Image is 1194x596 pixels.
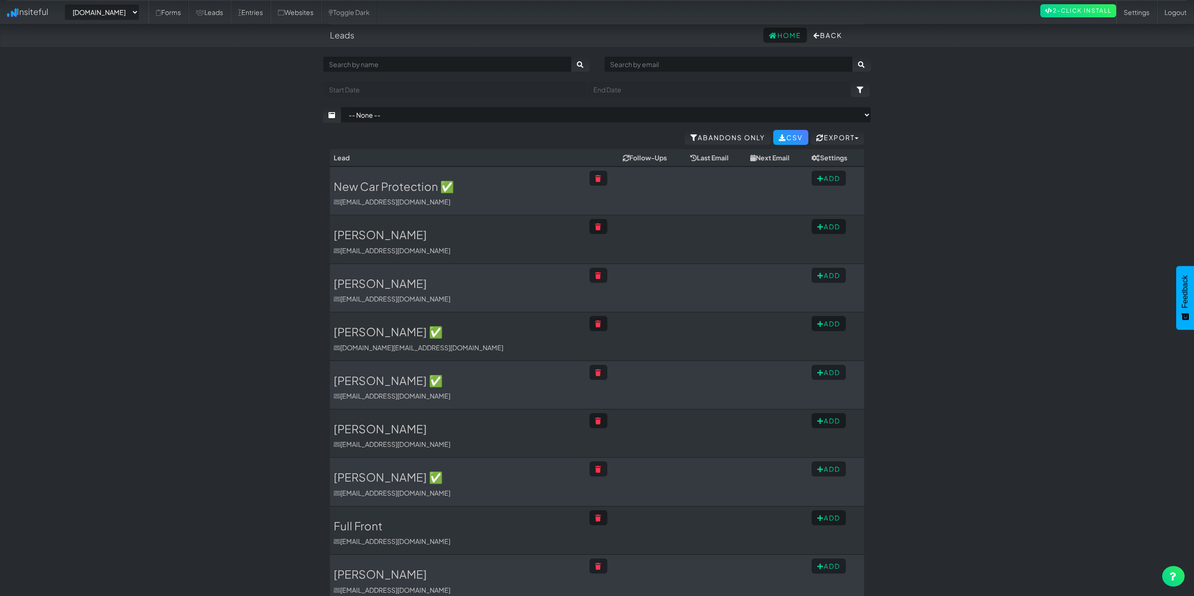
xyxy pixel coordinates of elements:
button: Add [812,413,846,428]
a: Toggle Dark [321,0,377,24]
th: Lead [330,149,586,166]
a: [PERSON_NAME] ✅[DOMAIN_NAME][EMAIL_ADDRESS][DOMAIN_NAME] [334,325,582,352]
a: Abandons Only [685,130,771,145]
img: icon.png [7,8,17,17]
a: [PERSON_NAME][EMAIL_ADDRESS][DOMAIN_NAME] [334,277,582,303]
a: Logout [1157,0,1194,24]
input: Start Date [323,82,586,98]
button: Feedback - Show survey [1176,266,1194,330]
button: Add [812,461,846,476]
a: Entries [231,0,270,24]
input: Search by email [604,56,853,72]
input: Search by name [323,56,572,72]
h3: [PERSON_NAME] ✅ [334,374,582,386]
a: 2-Click Install [1040,4,1116,17]
p: [EMAIL_ADDRESS][DOMAIN_NAME] [334,246,582,255]
a: Home [763,28,807,43]
p: [EMAIL_ADDRESS][DOMAIN_NAME] [334,294,582,303]
p: [DOMAIN_NAME][EMAIL_ADDRESS][DOMAIN_NAME] [334,343,582,352]
h3: [PERSON_NAME] [334,422,582,435]
a: [PERSON_NAME] ✅[EMAIL_ADDRESS][DOMAIN_NAME] [334,471,582,497]
a: CSV [773,130,808,145]
button: Add [812,316,846,331]
p: [EMAIL_ADDRESS][DOMAIN_NAME] [334,391,582,400]
p: [EMAIL_ADDRESS][DOMAIN_NAME] [334,197,582,206]
a: [PERSON_NAME] ✅[EMAIL_ADDRESS][DOMAIN_NAME] [334,374,582,400]
button: Add [812,268,846,283]
a: Forms [149,0,188,24]
th: Settings [808,149,864,166]
a: Leads [188,0,231,24]
h3: New Car Protection ✅ [334,180,582,192]
a: New Car Protection ✅[EMAIL_ADDRESS][DOMAIN_NAME] [334,180,582,206]
h3: [PERSON_NAME] [334,228,582,241]
button: Add [812,365,846,380]
a: Websites [270,0,321,24]
a: [PERSON_NAME][EMAIL_ADDRESS][DOMAIN_NAME] [334,568,582,594]
h3: [PERSON_NAME] ✅ [334,471,582,483]
a: Settings [1116,0,1157,24]
button: Add [812,219,846,234]
h3: Full Front [334,520,582,532]
button: Back [808,28,848,43]
h4: Leads [330,30,354,40]
p: [EMAIL_ADDRESS][DOMAIN_NAME] [334,439,582,449]
h3: [PERSON_NAME] ✅ [334,325,582,338]
a: [PERSON_NAME][EMAIL_ADDRESS][DOMAIN_NAME] [334,228,582,255]
th: Next Email [746,149,808,166]
h3: [PERSON_NAME] [334,277,582,289]
p: [EMAIL_ADDRESS][DOMAIN_NAME] [334,585,582,595]
button: Export [811,130,864,145]
button: Add [812,510,846,525]
button: Add [812,171,846,186]
p: [EMAIL_ADDRESS][DOMAIN_NAME] [334,536,582,546]
p: [EMAIL_ADDRESS][DOMAIN_NAME] [334,488,582,498]
a: [PERSON_NAME][EMAIL_ADDRESS][DOMAIN_NAME] [334,422,582,449]
h3: [PERSON_NAME] [334,568,582,580]
a: Full Front[EMAIL_ADDRESS][DOMAIN_NAME] [334,520,582,546]
input: End Date [587,82,851,98]
th: Follow-Ups [619,149,687,166]
button: Add [812,558,846,573]
th: Last Email [687,149,746,166]
span: Feedback [1181,275,1189,308]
